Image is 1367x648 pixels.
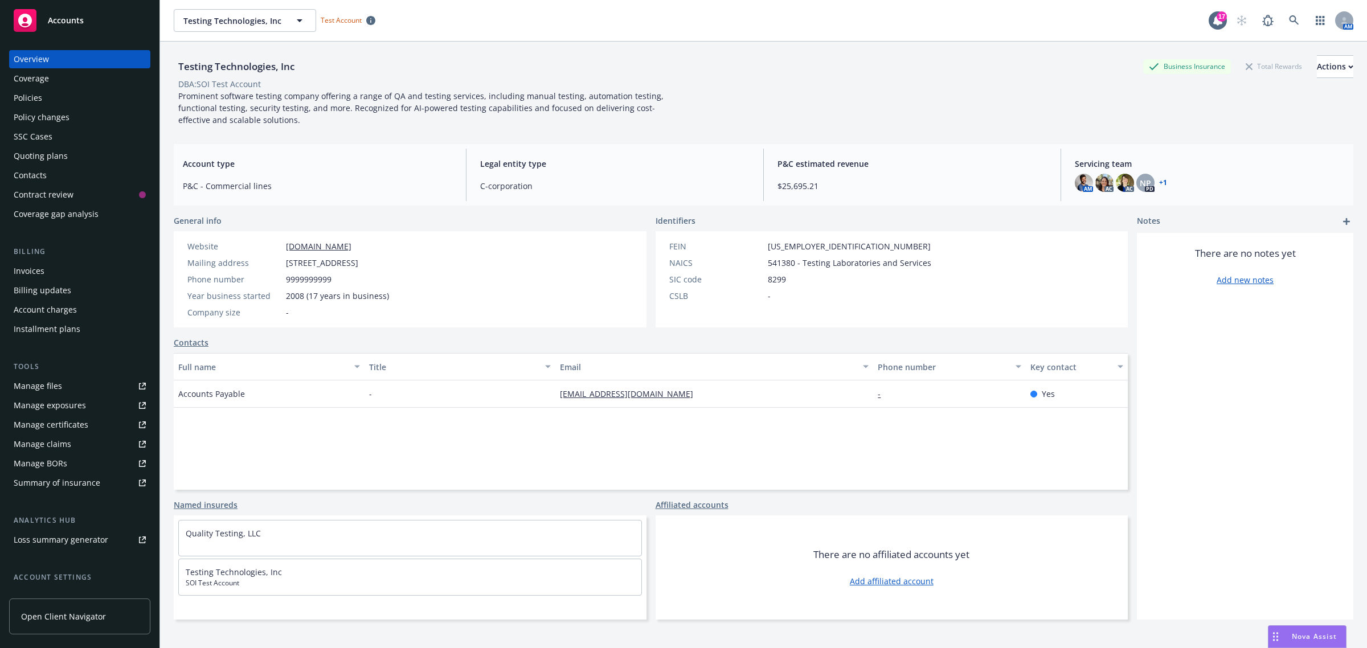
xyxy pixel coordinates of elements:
[286,273,331,285] span: 9999999999
[14,588,63,606] div: Service team
[1026,353,1128,380] button: Key contact
[14,69,49,88] div: Coverage
[1217,274,1274,286] a: Add new notes
[14,205,99,223] div: Coverage gap analysis
[174,59,299,74] div: Testing Technologies, Inc
[1292,631,1337,641] span: Nova Assist
[14,166,47,184] div: Contacts
[777,158,1047,170] span: P&C estimated revenue
[186,567,282,577] a: Testing Technologies, Inc
[9,281,150,300] a: Billing updates
[178,78,261,90] div: DBA: SOI Test Account
[187,240,281,252] div: Website
[1116,174,1134,192] img: photo
[286,257,358,269] span: [STREET_ADDRESS]
[1317,56,1353,77] div: Actions
[286,290,389,302] span: 2008 (17 years in business)
[369,361,538,373] div: Title
[9,262,150,280] a: Invoices
[1143,59,1231,73] div: Business Insurance
[878,361,1009,373] div: Phone number
[669,240,763,252] div: FEIN
[813,548,969,561] span: There are no affiliated accounts yet
[878,388,890,399] a: -
[9,186,150,204] a: Contract review
[1257,9,1279,32] a: Report a Bug
[768,240,931,252] span: [US_EMPLOYER_IDENTIFICATION_NUMBER]
[14,281,71,300] div: Billing updates
[1240,59,1308,73] div: Total Rewards
[1309,9,1332,32] a: Switch app
[9,246,150,257] div: Billing
[669,290,763,302] div: CSLB
[480,158,750,170] span: Legal entity type
[174,9,316,32] button: Testing Technologies, Inc
[178,361,347,373] div: Full name
[286,306,289,318] span: -
[480,180,750,192] span: C-corporation
[174,353,365,380] button: Full name
[9,515,150,526] div: Analytics hub
[768,273,786,285] span: 8299
[1140,177,1151,189] span: NP
[1230,9,1253,32] a: Start snowing
[183,158,452,170] span: Account type
[9,320,150,338] a: Installment plans
[14,108,69,126] div: Policy changes
[656,215,695,227] span: Identifiers
[9,454,150,473] a: Manage BORs
[186,528,261,539] a: Quality Testing, LLC
[1137,215,1160,228] span: Notes
[365,353,555,380] button: Title
[768,257,931,269] span: 541380 - Testing Laboratories and Services
[560,361,856,373] div: Email
[9,377,150,395] a: Manage files
[1159,179,1167,186] a: +1
[186,578,635,588] span: SOI Test Account
[321,15,362,25] span: Test Account
[14,262,44,280] div: Invoices
[1030,361,1111,373] div: Key contact
[14,454,67,473] div: Manage BORs
[9,361,150,372] div: Tools
[9,128,150,146] a: SSC Cases
[1268,625,1346,648] button: Nova Assist
[669,273,763,285] div: SIC code
[656,499,728,511] a: Affiliated accounts
[9,396,150,415] a: Manage exposures
[9,89,150,107] a: Policies
[1195,247,1296,260] span: There are no notes yet
[1075,158,1344,170] span: Servicing team
[174,337,208,348] a: Contacts
[9,5,150,36] a: Accounts
[14,435,71,453] div: Manage claims
[174,499,238,511] a: Named insureds
[9,531,150,549] a: Loss summary generator
[14,416,88,434] div: Manage certificates
[183,180,452,192] span: P&C - Commercial lines
[9,69,150,88] a: Coverage
[669,257,763,269] div: NAICS
[14,50,49,68] div: Overview
[1268,626,1283,647] div: Drag to move
[14,301,77,319] div: Account charges
[777,180,1047,192] span: $25,695.21
[560,388,702,399] a: [EMAIL_ADDRESS][DOMAIN_NAME]
[9,435,150,453] a: Manage claims
[14,531,108,549] div: Loss summary generator
[1042,388,1055,400] span: Yes
[14,89,42,107] div: Policies
[9,147,150,165] a: Quoting plans
[555,353,873,380] button: Email
[9,108,150,126] a: Policy changes
[183,15,282,27] span: Testing Technologies, Inc
[9,416,150,434] a: Manage certificates
[187,273,281,285] div: Phone number
[1075,174,1093,192] img: photo
[369,388,372,400] span: -
[1095,174,1114,192] img: photo
[768,290,771,302] span: -
[14,396,86,415] div: Manage exposures
[9,474,150,492] a: Summary of insurance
